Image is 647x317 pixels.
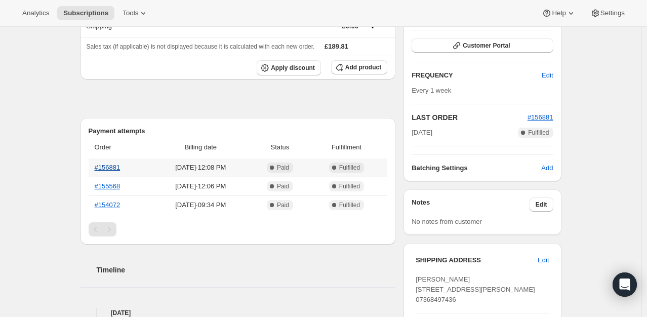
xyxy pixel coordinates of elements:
button: Subscriptions [57,6,114,20]
button: Apply discount [257,60,321,75]
button: #156881 [528,112,553,123]
span: Fulfilled [339,164,360,172]
span: Every 1 week [412,87,451,94]
button: Analytics [16,6,55,20]
span: Fulfilled [528,129,549,137]
span: Edit [536,201,547,209]
span: Fulfilled [339,182,360,190]
h2: Payment attempts [89,126,388,136]
span: Add [541,163,553,173]
h6: Batching Settings [412,163,541,173]
span: Apply discount [271,64,315,72]
span: Add product [345,63,381,71]
span: [PERSON_NAME] [STREET_ADDRESS][PERSON_NAME] 07368497436 [416,275,535,303]
button: Customer Portal [412,38,553,53]
span: [DATE] · 12:08 PM [153,163,249,173]
span: Fulfilled [339,201,360,209]
span: Billing date [153,142,249,152]
a: #154072 [95,201,120,209]
a: #156881 [95,164,120,171]
button: Help [536,6,582,20]
button: Edit [530,197,553,212]
h3: SHIPPING ADDRESS [416,255,538,265]
span: £189.81 [325,43,348,50]
div: Open Intercom Messenger [613,272,637,297]
span: Fulfillment [312,142,381,152]
span: Edit [542,70,553,81]
span: Subscriptions [63,9,108,17]
span: [DATE] · 12:06 PM [153,181,249,191]
button: Edit [536,67,559,84]
span: Paid [277,201,289,209]
span: [DATE] · 09:34 PM [153,200,249,210]
h2: Timeline [97,265,396,275]
a: #156881 [528,113,553,121]
nav: Pagination [89,222,388,236]
span: No notes from customer [412,218,482,225]
span: Settings [600,9,625,17]
button: Add product [331,60,387,74]
span: [DATE] [412,128,432,138]
button: Edit [532,252,555,268]
button: Tools [116,6,154,20]
h2: LAST ORDER [412,112,528,123]
span: Edit [538,255,549,265]
span: Help [552,9,565,17]
h3: Notes [412,197,530,212]
h2: FREQUENCY [412,70,542,81]
span: Paid [277,164,289,172]
th: Order [89,136,150,158]
span: Analytics [22,9,49,17]
button: Settings [584,6,631,20]
button: Add [535,160,559,176]
span: £0.00 [342,22,358,30]
span: Customer Portal [463,42,510,50]
span: Paid [277,182,289,190]
span: Status [254,142,306,152]
a: #155568 [95,182,120,190]
span: Tools [123,9,138,17]
span: Sales tax (if applicable) is not displayed because it is calculated with each new order. [87,43,315,50]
